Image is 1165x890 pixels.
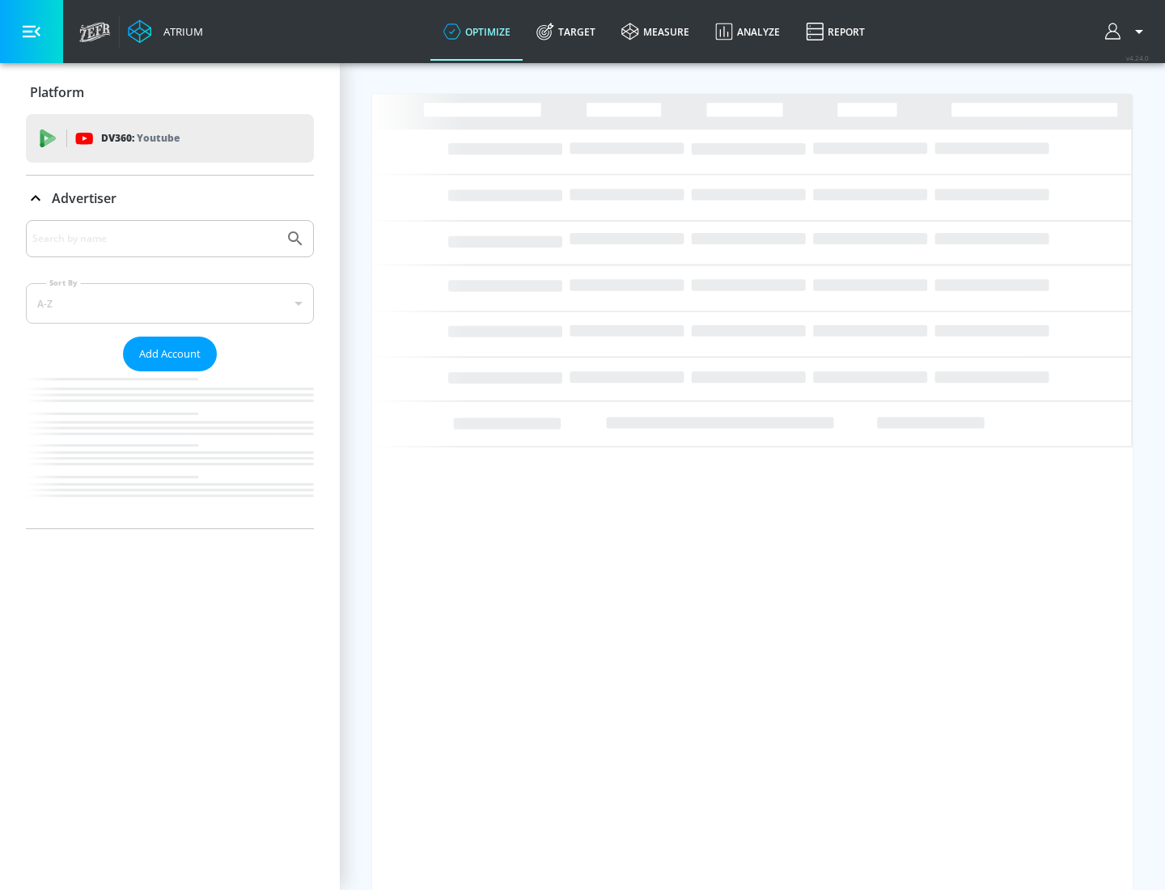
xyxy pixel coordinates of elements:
button: Add Account [123,337,217,371]
a: Analyze [702,2,793,61]
span: Add Account [139,345,201,363]
span: v 4.24.0 [1126,53,1149,62]
div: A-Z [26,283,314,324]
div: Atrium [157,24,203,39]
a: measure [608,2,702,61]
input: Search by name [32,228,277,249]
div: Platform [26,70,314,115]
nav: list of Advertiser [26,371,314,528]
a: optimize [430,2,523,61]
p: DV360: [101,129,180,147]
a: Report [793,2,878,61]
a: Atrium [128,19,203,44]
div: Advertiser [26,220,314,528]
div: DV360: Youtube [26,114,314,163]
label: Sort By [46,278,81,288]
p: Platform [30,83,84,101]
a: Target [523,2,608,61]
div: Advertiser [26,176,314,221]
p: Youtube [137,129,180,146]
p: Advertiser [52,189,116,207]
